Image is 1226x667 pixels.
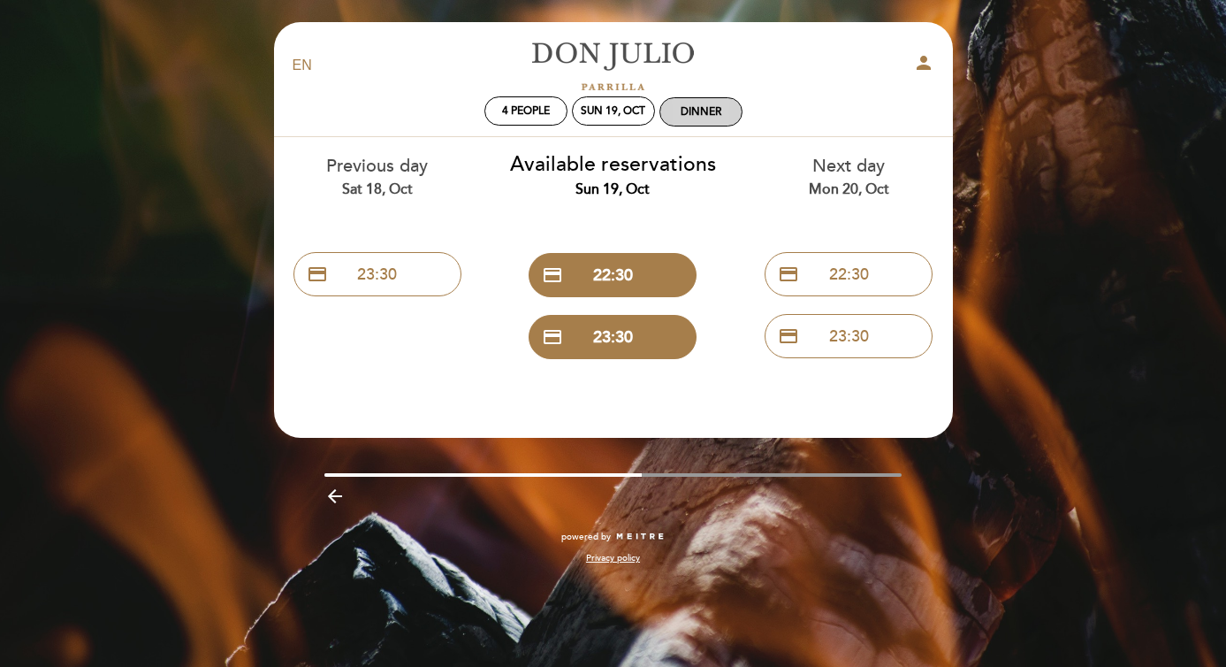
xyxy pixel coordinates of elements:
button: person [913,52,934,80]
div: Mon 20, Oct [744,180,954,200]
div: Next day [744,154,954,199]
div: Dinner [681,105,721,119]
span: credit_card [778,264,799,285]
a: [PERSON_NAME] [503,42,724,90]
span: credit_card [778,326,799,347]
div: Sat 18, Oct [273,180,483,200]
a: Privacy policy [586,552,640,564]
button: credit_card 22:30 [529,253,697,297]
button: credit_card 22:30 [765,252,933,296]
button: credit_card 23:30 [293,252,461,296]
img: MEITRE [615,533,666,541]
div: Previous day [273,154,483,199]
span: credit_card [542,264,563,286]
button: credit_card 23:30 [529,315,697,359]
span: powered by [561,531,611,543]
div: Available reservations [508,150,718,200]
button: credit_card 23:30 [765,314,933,358]
a: powered by [561,531,666,543]
div: Sun 19, Oct [581,104,645,118]
span: credit_card [307,264,328,285]
i: arrow_backward [324,486,346,507]
i: person [913,52,934,73]
span: credit_card [542,326,563,348]
span: 4 people [502,104,550,118]
div: Sun 19, Oct [508,180,718,200]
